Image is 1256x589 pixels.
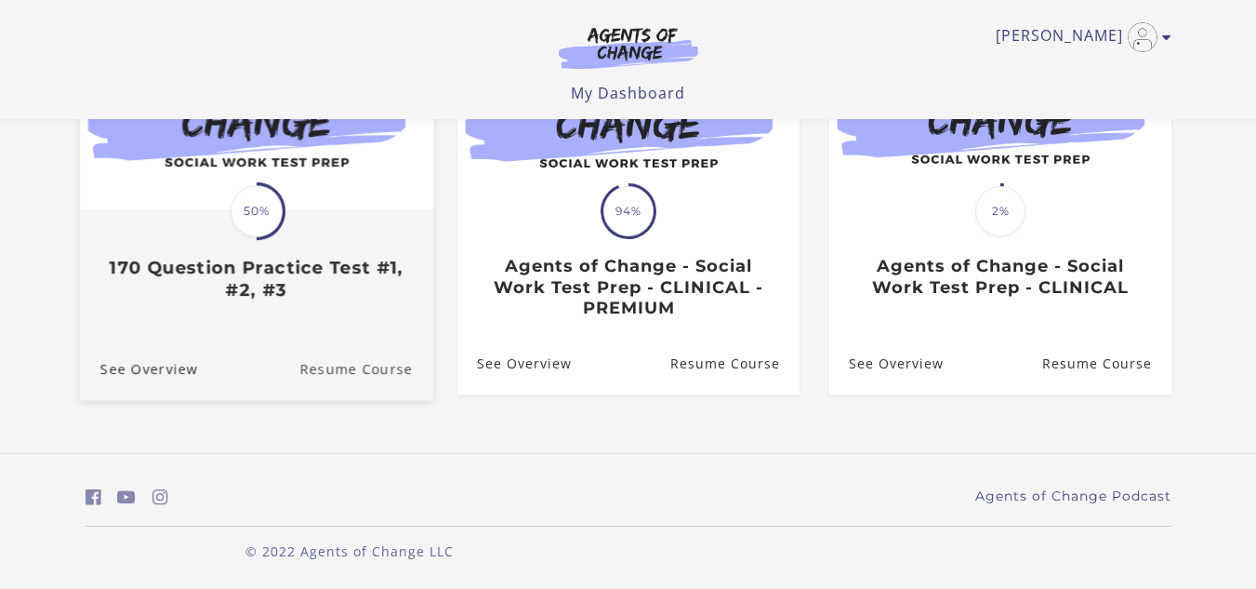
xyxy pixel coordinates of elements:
i: https://www.instagram.com/agentsofchangeprep/ (Open in a new window) [152,489,168,506]
a: https://www.instagram.com/agentsofchangeprep/ (Open in a new window) [152,484,168,511]
a: Agents of Change - Social Work Test Prep - CLINICAL: Resume Course [1041,333,1170,394]
a: https://www.youtube.com/c/AgentsofChangeTestPrepbyMeaganMitchell (Open in a new window) [117,484,136,511]
h3: 170 Question Practice Test #1, #2, #3 [99,257,412,300]
a: Agents of Change Podcast [975,487,1171,506]
a: Toggle menu [996,22,1162,52]
a: 170 Question Practice Test #1, #2, #3: See Overview [79,337,197,399]
a: Agents of Change - Social Work Test Prep - CLINICAL - PREMIUM: Resume Course [669,333,799,394]
i: https://www.facebook.com/groups/aswbtestprep (Open in a new window) [86,489,101,506]
img: Agents of Change Logo [539,26,718,69]
a: Agents of Change - Social Work Test Prep - CLINICAL: See Overview [829,333,944,394]
span: 2% [975,186,1025,236]
a: https://www.facebook.com/groups/aswbtestprep (Open in a new window) [86,484,101,511]
span: 94% [603,186,654,236]
span: 50% [231,185,283,237]
h3: Agents of Change - Social Work Test Prep - CLINICAL - PREMIUM [477,256,779,319]
h3: Agents of Change - Social Work Test Prep - CLINICAL [849,256,1151,298]
a: My Dashboard [571,83,685,103]
i: https://www.youtube.com/c/AgentsofChangeTestPrepbyMeaganMitchell (Open in a new window) [117,489,136,506]
a: Agents of Change - Social Work Test Prep - CLINICAL - PREMIUM: See Overview [457,333,572,394]
a: 170 Question Practice Test #1, #2, #3: Resume Course [299,337,433,399]
p: © 2022 Agents of Change LLC [86,542,614,561]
